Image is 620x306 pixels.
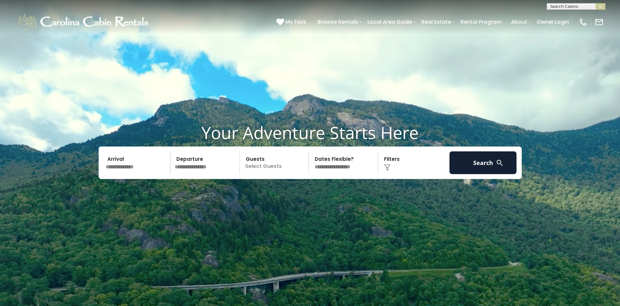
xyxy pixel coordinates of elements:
[5,122,615,143] h1: Your Adventure Starts Here
[418,16,454,28] a: Real Estate
[533,16,572,28] a: Owner Login
[449,151,517,174] button: Search
[496,159,504,167] img: search-regular-white.png
[285,18,306,26] span: My Favs
[457,16,505,28] a: Rental Program
[595,18,604,27] img: mail-regular-white.png
[276,18,308,26] a: My Favs
[314,16,361,28] a: Browse Rentals
[508,16,530,28] a: About
[384,164,391,171] img: filter--v1.png
[16,12,151,32] img: White-1-1-2.png
[242,151,309,174] p: Select Guests
[579,18,588,27] img: phone-regular-white.png
[364,16,415,28] a: Local Area Guide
